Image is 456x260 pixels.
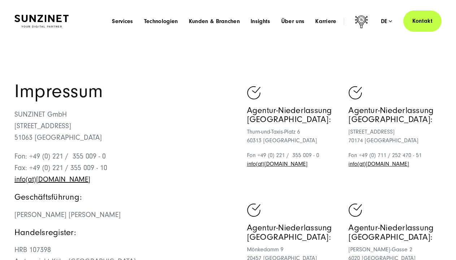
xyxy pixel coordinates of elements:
h1: Impressum [14,82,228,100]
a: Schreiben Sie eine E-Mail an sunzinet [348,161,409,167]
a: Schreiben Sie eine E-Mail an sunzinet [247,161,308,167]
a: Insights [251,18,270,25]
p: Thurn-und-Taxis-Platz 6 60313 [GEOGRAPHIC_DATA] [247,127,340,145]
h5: Agentur-Niederlassung [GEOGRAPHIC_DATA]: [247,223,340,241]
h5: Geschäftsführung: [14,192,228,201]
a: Karriere [315,18,336,25]
span: HRB 107398 [14,246,51,254]
p: [STREET_ADDRESS] 70174 [GEOGRAPHIC_DATA] [348,127,442,145]
div: de [381,18,392,25]
h5: Agentur-Niederlassung [GEOGRAPHIC_DATA]: [348,106,442,124]
p: Fon +49 (0) 711 / 252 470 - 51 [348,151,442,168]
a: Services [112,18,133,25]
img: SUNZINET Full Service Digital Agentur [14,15,69,27]
a: Schreiben Sie eine E-Mail an sunzinet [14,175,90,183]
p: Fon +49 (0) 221 / 355 009 - 0 [247,151,340,168]
a: Über uns [281,18,305,25]
a: Kontakt [403,10,442,32]
a: Technologien [144,18,178,25]
p: Fon: +49 (0) 221 / 355 009 - 0 Fax: +49 (0) 221 / 355 009 - 10 [14,151,228,185]
span: [PERSON_NAME] [PERSON_NAME] [14,211,121,219]
p: SUNZINET GmbH [STREET_ADDRESS] 51063 [GEOGRAPHIC_DATA] [14,109,228,143]
h5: Agentur-Niederlassung [GEOGRAPHIC_DATA]: [247,106,340,124]
a: Kunden & Branchen [189,18,240,25]
h5: Agentur-Niederlassung [GEOGRAPHIC_DATA]: [348,223,442,241]
h5: Handelsregister: [14,228,228,237]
